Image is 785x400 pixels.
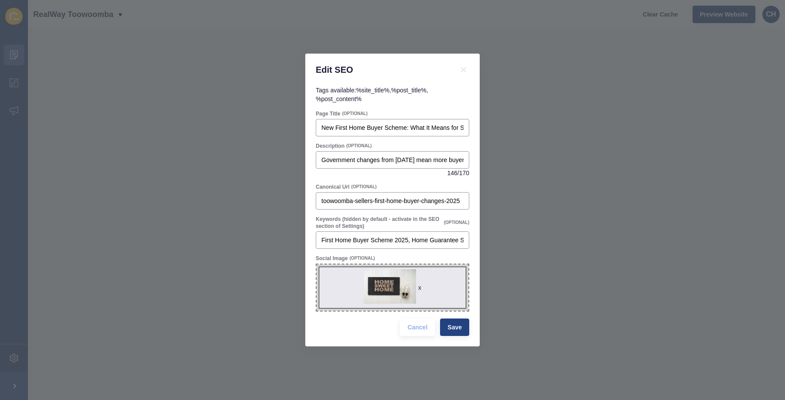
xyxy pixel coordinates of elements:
label: Description [316,142,345,149]
span: (OPTIONAL) [351,184,376,190]
h1: Edit SEO [316,64,447,75]
span: Save [447,323,462,332]
span: 146 [447,169,457,177]
span: (OPTIONAL) [346,143,372,149]
span: (OPTIONAL) [342,111,367,117]
code: %post_title% [391,87,427,94]
button: Cancel [400,319,435,336]
span: 170 [459,169,469,177]
label: Canonical Url [316,183,349,190]
label: Social Image [316,255,348,262]
button: Save [440,319,469,336]
span: (OPTIONAL) [349,255,375,261]
label: Page Title [316,110,340,117]
label: Keywords (hidden by default - activate in the SEO section of Settings) [316,216,442,230]
span: Tags available: , , [316,87,428,102]
span: Cancel [407,323,427,332]
code: %site_title% [356,87,389,94]
div: x [418,283,421,292]
code: %post_content% [316,95,362,102]
span: / [457,169,459,177]
span: (OPTIONAL) [444,220,469,226]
